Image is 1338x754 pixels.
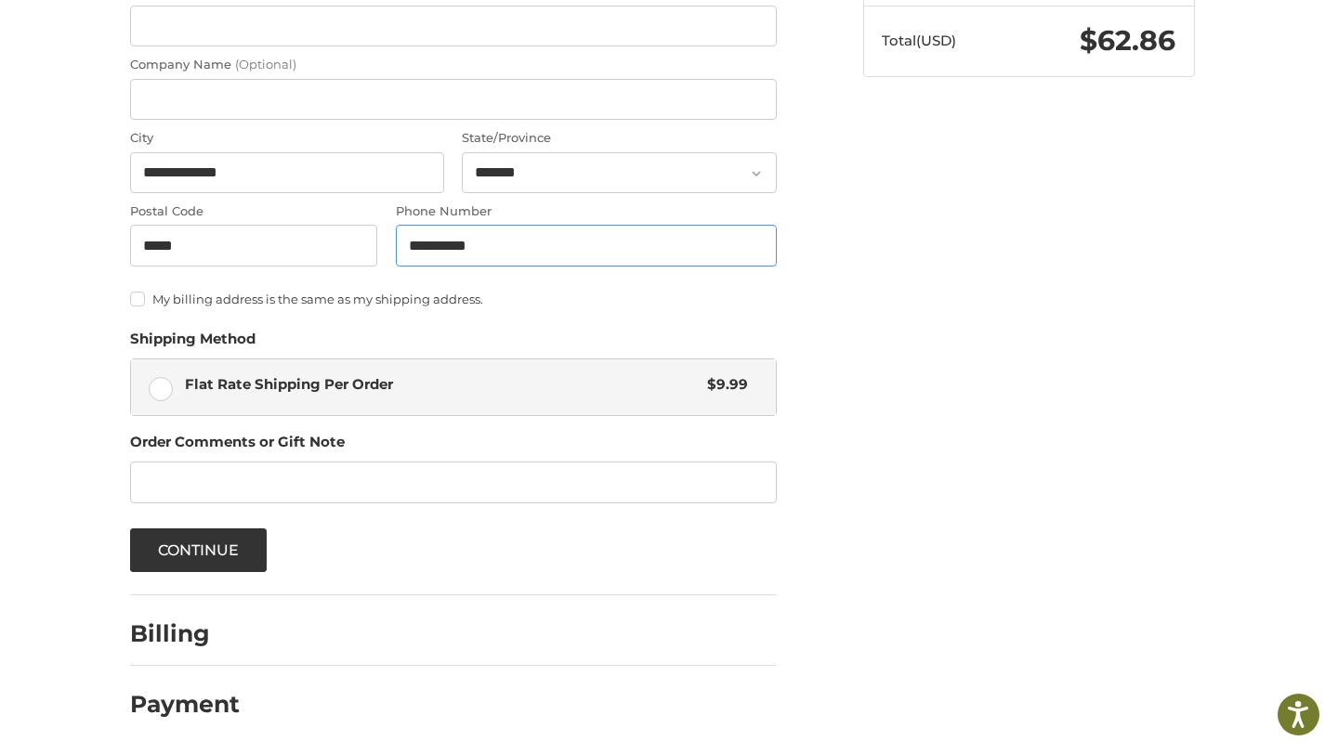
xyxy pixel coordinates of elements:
label: State/Province [462,129,776,148]
legend: Shipping Method [130,329,256,358]
p: We're away right now. Please check back later! [26,28,210,43]
span: Flat Rate Shipping Per Order [185,374,699,396]
small: (Optional) [235,57,296,71]
button: Open LiveChat chat widget [214,24,236,46]
label: Postal Code [130,202,378,221]
label: Company Name [130,56,777,74]
button: Continue [130,528,268,572]
span: $9.99 [699,374,749,396]
span: Total (USD) [882,32,956,49]
label: City [130,129,444,148]
label: Phone Number [396,202,777,221]
legend: Order Comments [130,432,345,461]
h2: Billing [130,619,239,648]
h2: Payment [130,690,240,719]
label: My billing address is the same as my shipping address. [130,292,777,306]
span: $62.86 [1080,23,1175,58]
